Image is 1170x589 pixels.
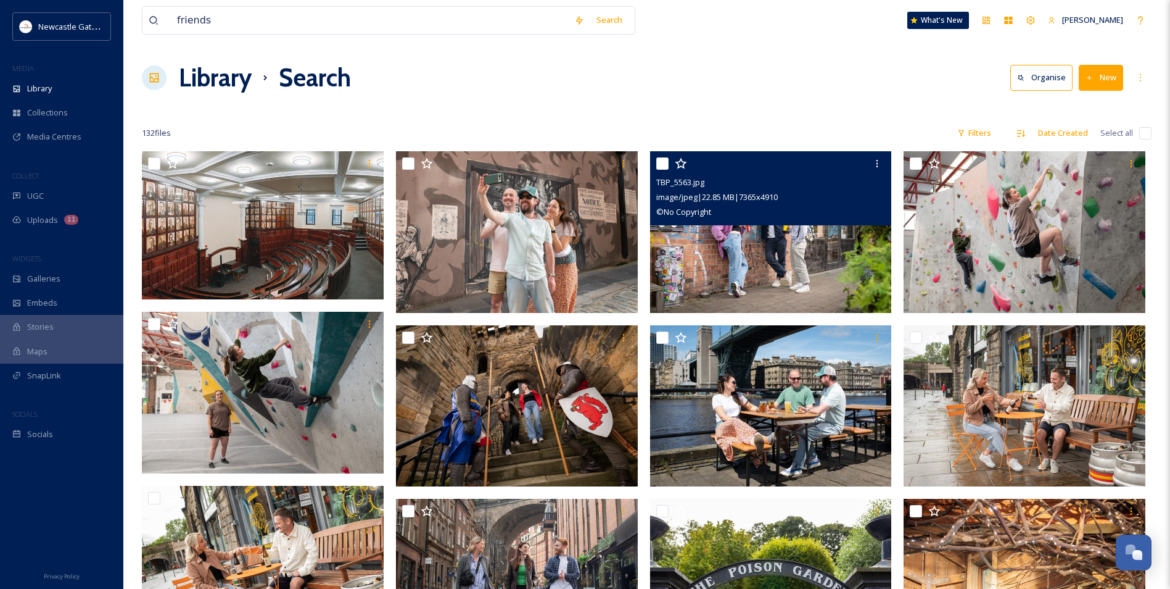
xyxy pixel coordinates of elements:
div: Filters [951,121,997,145]
span: WIDGETS [12,254,41,263]
span: [PERSON_NAME] [1062,14,1123,25]
span: Newcastle Gateshead Initiative [38,20,152,32]
button: Open Chat [1116,535,1151,570]
img: TBP_4945.jpg [650,325,892,487]
span: Collections [27,107,68,119]
img: TBP_5879.jpg [142,312,384,474]
img: TBP_5105 (4).jpg [396,325,638,487]
span: Galleries [27,273,60,285]
span: Maps [27,346,47,357]
img: ext_1745934197.419304_philippa.king-williams@thecommonroom.org.uk-GARETH WILLIAMS-TCR_FAMILY&FRIE... [142,151,384,299]
span: MEDIA [12,64,34,73]
img: TBP_6022.jpg [904,325,1145,487]
span: COLLECT [12,171,39,180]
span: © No Copyright [656,206,711,217]
a: Privacy Policy [44,568,80,583]
img: DqD9wEUd_400x400.jpg [20,20,32,33]
img: TBP_4711.jpg [396,151,638,313]
span: Uploads [27,214,58,226]
a: Library [179,59,252,96]
a: What's New [907,12,969,29]
img: TBP_5563.jpg [650,151,892,313]
div: Search [590,8,628,32]
span: image/jpeg | 22.85 MB | 7365 x 4910 [656,191,778,203]
button: Organise [1010,65,1073,90]
div: Date Created [1032,121,1094,145]
span: UGC [27,190,44,202]
span: Library [27,83,52,94]
a: [PERSON_NAME] [1042,8,1129,32]
span: Embeds [27,297,57,309]
span: Media Centres [27,131,81,143]
span: SnapLink [27,370,61,382]
div: 11 [64,215,78,225]
span: SOCIALS [12,409,37,419]
span: Select all [1100,127,1133,139]
span: 132 file s [142,127,171,139]
a: Organise [1010,65,1079,90]
input: Search your library [171,7,568,34]
span: Stories [27,321,54,333]
img: TBP_5863.jpg [904,151,1145,313]
button: New [1079,65,1123,90]
span: Privacy Policy [44,572,80,580]
span: Socials [27,428,53,440]
span: TBP_5563.jpg [656,177,704,188]
h1: Search [279,59,351,96]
